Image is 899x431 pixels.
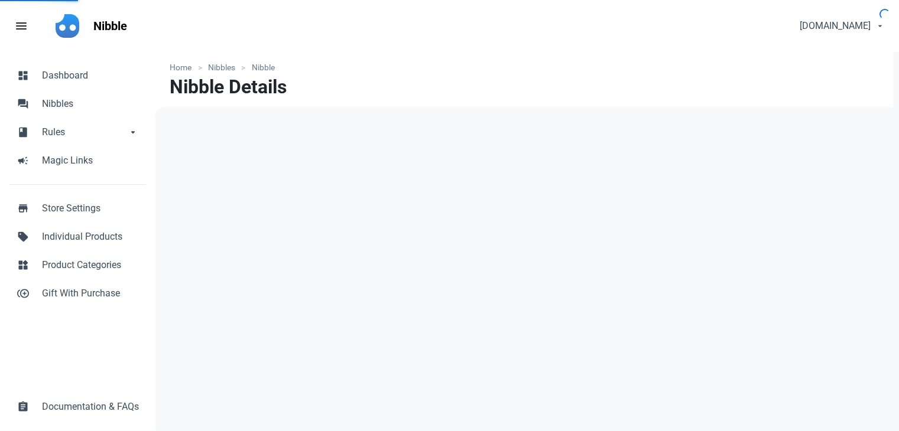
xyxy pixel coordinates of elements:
nav: breadcrumbs [155,52,893,76]
span: Store Settings [42,201,139,215]
span: dashboard [17,68,29,80]
span: Individual Products [42,230,139,244]
span: sell [17,230,29,241]
p: Nibble [93,18,127,34]
a: bookRulesarrow_drop_down [9,118,146,146]
h1: Nibble Details [170,76,287,97]
span: forum [17,97,29,109]
a: Home [170,61,197,74]
span: Magic Links [42,154,139,168]
span: Documentation & FAQs [42,400,139,414]
a: campaignMagic Links [9,146,146,175]
span: control_point_duplicate [17,286,29,298]
a: control_point_duplicateGift With Purchase [9,279,146,308]
button: [DOMAIN_NAME] [790,14,892,38]
span: Product Categories [42,258,139,272]
span: Gift With Purchase [42,286,139,301]
span: store [17,201,29,213]
span: campaign [17,154,29,165]
a: forumNibbles [9,90,146,118]
span: [DOMAIN_NAME] [800,19,871,33]
span: Dashboard [42,68,139,83]
a: storeStore Settings [9,194,146,223]
a: dashboardDashboard [9,61,146,90]
span: book [17,125,29,137]
a: Nibble [86,9,134,43]
a: assignmentDocumentation & FAQs [9,393,146,421]
a: Nibbles [202,61,242,74]
span: widgets [17,258,29,270]
a: sellIndividual Products [9,223,146,251]
span: arrow_drop_down [127,125,139,137]
span: menu [14,19,28,33]
span: assignment [17,400,29,412]
span: Nibbles [42,97,139,111]
a: widgetsProduct Categories [9,251,146,279]
span: Rules [42,125,127,139]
